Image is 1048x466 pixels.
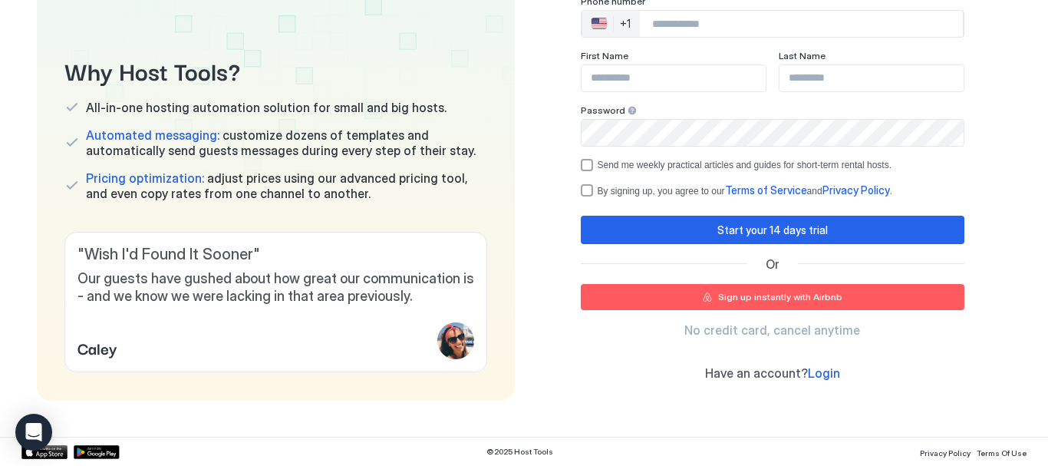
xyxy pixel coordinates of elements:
span: Or [766,256,779,272]
span: Terms Of Use [977,448,1027,458]
span: Privacy Policy [920,448,971,458]
input: Phone Number input [640,10,963,38]
span: customize dozens of templates and automatically send guests messages during every step of their s... [86,127,487,158]
span: Privacy Policy [822,183,890,197]
button: Start your 14 days trial [581,216,964,244]
span: All-in-one hosting automation solution for small and big hosts. [86,100,447,115]
span: No credit card, cancel anytime [684,322,860,338]
a: Google Play Store [74,445,120,459]
div: Start your 14 days trial [717,222,828,238]
div: profile [437,322,474,359]
span: Our guests have gushed about how great our communication is - and we know we were lacking in that... [77,270,474,305]
input: Input Field [582,120,964,146]
span: First Name [581,50,628,61]
span: Last Name [779,50,826,61]
a: Terms Of Use [977,444,1027,460]
div: Send me weekly practical articles and guides for short-term rental hosts. [598,160,892,170]
span: Terms of Service [725,183,807,197]
input: Input Field [779,65,964,91]
span: Pricing optimization: [86,170,204,186]
input: Input Field [582,65,766,91]
a: Privacy Policy [822,185,890,197]
div: +1 [620,17,631,31]
div: By signing up, you agree to our and . [598,183,892,197]
div: optOut [581,159,964,171]
div: Sign up instantly with Airbnb [718,290,842,304]
span: Why Host Tools? [64,53,487,88]
a: App Store [21,445,68,459]
span: Caley [77,336,117,359]
span: © 2025 Host Tools [486,447,553,457]
a: Login [808,365,840,382]
a: Privacy Policy [920,444,971,460]
a: Terms of Service [725,185,807,197]
div: Countries button [582,11,640,37]
span: Automated messaging: [86,127,219,143]
div: Open Intercom Messenger [15,414,52,451]
div: termsPrivacy [581,183,964,197]
button: Sign up instantly with Airbnb [581,284,964,310]
span: Have an account? [705,365,808,381]
span: " Wish I'd Found It Sooner " [77,245,474,264]
span: Password [581,104,625,116]
span: adjust prices using our advanced pricing tool, and even copy rates from one channel to another. [86,170,487,201]
div: 🇺🇸 [592,15,607,33]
